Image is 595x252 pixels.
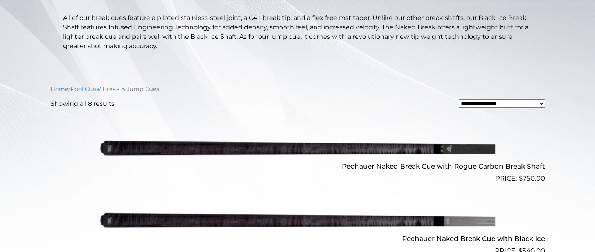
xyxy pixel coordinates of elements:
[50,159,545,174] h2: Pechauer Naked Break Cue with Rogue Carbon Break Shaft
[50,85,545,93] nav: Breadcrumb
[519,174,523,182] span: $
[50,85,68,92] a: Home
[459,99,545,108] select: Shop order
[50,115,545,184] a: Pechauer Naked Break Cue with Rogue Carbon Break Shaft $750.00
[50,231,545,246] h2: Pechauer Naked Break Cue with Black Ice
[100,115,495,181] img: Pechauer Naked Break Cue with Rogue Carbon Break Shaft
[70,85,99,92] a: Pool Cues
[50,99,115,109] p: Showing all 8 results
[519,174,545,182] bdi: 750.00
[63,13,532,51] p: All of our break cues feature a piloted stainless-steel joint, a C4+ break tip, and a flex free m...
